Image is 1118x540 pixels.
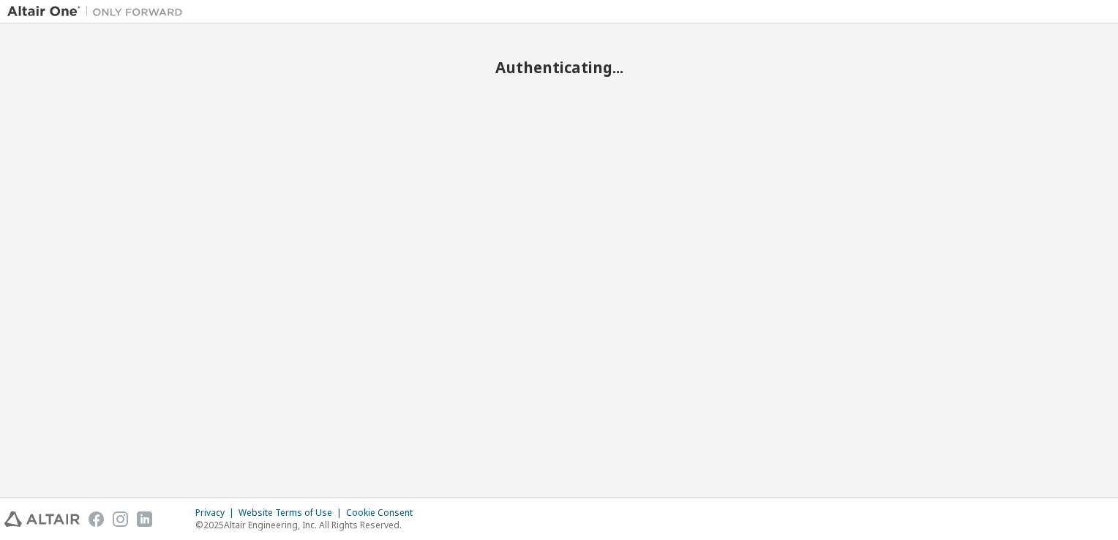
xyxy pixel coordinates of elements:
[195,519,421,531] p: © 2025 Altair Engineering, Inc. All Rights Reserved.
[89,511,104,527] img: facebook.svg
[113,511,128,527] img: instagram.svg
[195,507,239,519] div: Privacy
[346,507,421,519] div: Cookie Consent
[239,507,346,519] div: Website Terms of Use
[137,511,152,527] img: linkedin.svg
[7,58,1111,77] h2: Authenticating...
[7,4,190,19] img: Altair One
[4,511,80,527] img: altair_logo.svg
